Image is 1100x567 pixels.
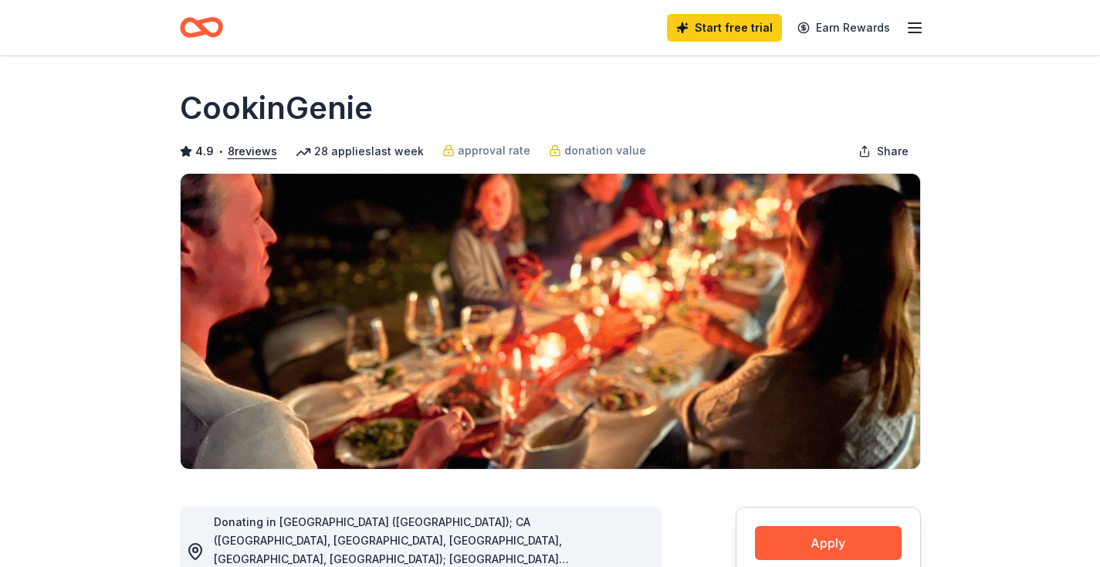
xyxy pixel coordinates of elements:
a: Home [180,9,223,46]
button: Apply [755,526,902,560]
a: donation value [549,141,646,160]
span: approval rate [458,141,530,160]
span: donation value [564,141,646,160]
button: Share [846,136,921,167]
h1: CookinGenie [180,87,373,130]
a: Start free trial [667,14,782,42]
a: approval rate [442,141,530,160]
img: Image for CookinGenie [181,174,920,469]
a: Earn Rewards [788,14,899,42]
span: 4.9 [195,142,214,161]
button: 8reviews [228,142,277,161]
div: 28 applies last week [296,142,424,161]
span: • [218,145,223,158]
span: Share [877,142,909,161]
